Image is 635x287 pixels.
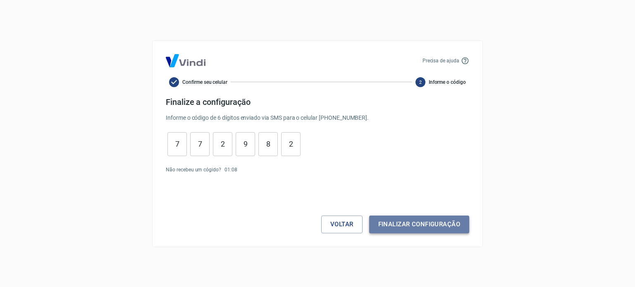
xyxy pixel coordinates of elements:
[166,97,469,107] h4: Finalize a configuração
[166,54,205,67] img: Logo Vind
[224,166,237,173] p: 01 : 08
[429,78,466,86] span: Informe o código
[321,216,363,233] button: Voltar
[182,78,227,86] span: Confirme seu celular
[419,79,422,85] text: 2
[166,166,221,173] p: Não recebeu um cógido?
[423,57,459,64] p: Precisa de ajuda
[369,216,469,233] button: Finalizar configuração
[166,114,469,122] p: Informe o código de 6 dígitos enviado via SMS para o celular [PHONE_NUMBER] .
